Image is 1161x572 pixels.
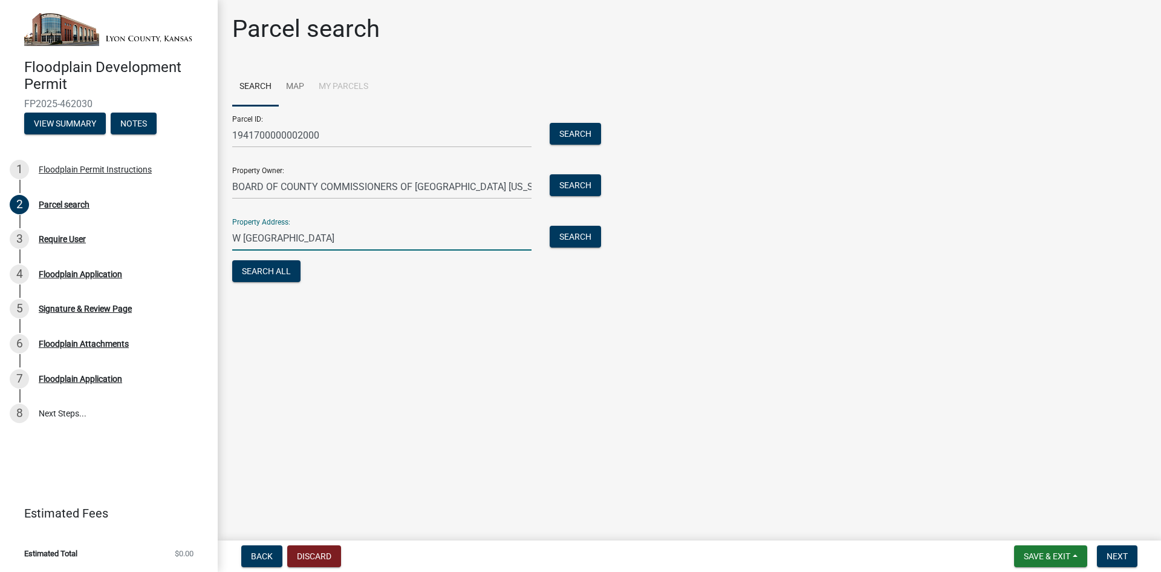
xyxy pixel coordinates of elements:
[24,550,77,557] span: Estimated Total
[24,119,106,129] wm-modal-confirm: Summary
[39,304,132,313] div: Signature & Review Page
[232,260,301,282] button: Search All
[1107,551,1128,561] span: Next
[10,369,29,389] div: 7
[10,299,29,318] div: 5
[287,545,341,567] button: Discard
[232,68,279,107] a: Search
[24,113,106,134] button: View Summary
[39,340,129,348] div: Floodplain Attachments
[10,334,29,353] div: 6
[111,119,157,129] wm-modal-confirm: Notes
[10,501,198,525] a: Estimated Fees
[10,265,29,284] div: 4
[175,550,193,557] span: $0.00
[39,200,89,209] div: Parcel search
[550,174,601,196] button: Search
[241,545,282,567] button: Back
[10,229,29,249] div: 3
[10,404,29,423] div: 8
[39,235,86,243] div: Require User
[111,113,157,134] button: Notes
[39,375,122,383] div: Floodplain Application
[39,270,122,278] div: Floodplain Application
[550,226,601,248] button: Search
[10,195,29,214] div: 2
[39,165,152,174] div: Floodplain Permit Instructions
[1097,545,1137,567] button: Next
[24,59,208,94] h4: Floodplain Development Permit
[251,551,273,561] span: Back
[1024,551,1070,561] span: Save & Exit
[1014,545,1087,567] button: Save & Exit
[24,98,193,110] span: FP2025-462030
[232,15,380,44] h1: Parcel search
[279,68,311,107] a: Map
[10,160,29,179] div: 1
[24,13,198,46] img: Lyon County, Kansas
[550,123,601,145] button: Search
